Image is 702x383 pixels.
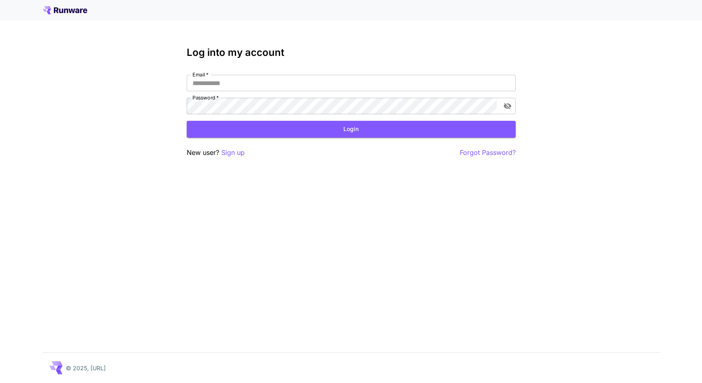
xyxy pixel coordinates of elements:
[187,121,516,138] button: Login
[221,148,245,158] button: Sign up
[192,71,209,78] label: Email
[460,148,516,158] button: Forgot Password?
[187,148,245,158] p: New user?
[66,364,106,372] p: © 2025, [URL]
[187,47,516,58] h3: Log into my account
[192,94,219,101] label: Password
[500,99,515,113] button: toggle password visibility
